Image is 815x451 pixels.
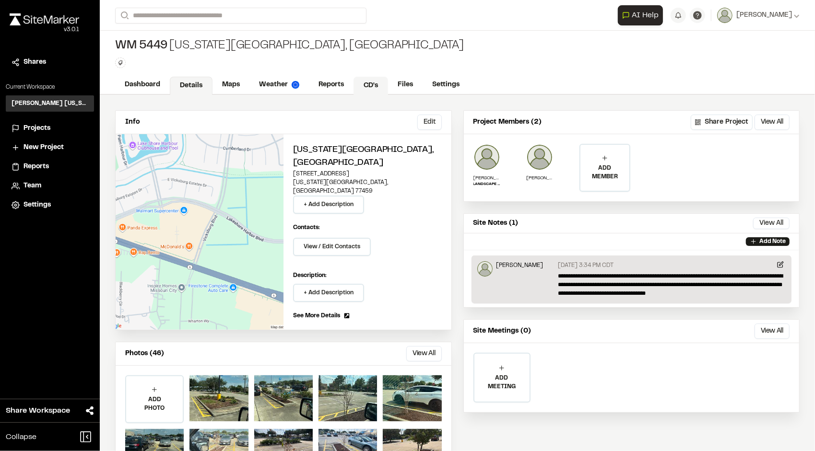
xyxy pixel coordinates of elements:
[473,117,542,127] p: Project Members (2)
[24,142,64,153] span: New Project
[632,10,659,21] span: AI Help
[293,238,371,256] button: View / Edit Contacts
[473,144,500,171] img: Brandon Mckinney
[125,348,164,359] p: Photos (46)
[477,261,493,277] img: Landon
[354,77,388,95] a: CD's
[474,374,530,391] p: ADD MEETING
[115,8,132,23] button: Search
[496,261,543,270] p: [PERSON_NAME]
[6,83,94,92] p: Current Workspace
[473,182,500,187] p: LANDSCAPE DESIGNER
[12,181,88,191] a: Team
[12,142,88,153] a: New Project
[558,261,614,270] p: [DATE] 3:34 PM CDT
[473,326,532,336] p: Site Meetings (0)
[115,58,126,68] button: Edit Tags
[618,5,667,25] div: Open AI Assistant
[618,5,663,25] button: Open AI Assistant
[24,200,51,210] span: Settings
[12,200,88,210] a: Settings
[12,123,88,134] a: Projects
[115,76,170,94] a: Dashboard
[293,144,442,170] h2: [US_STATE][GEOGRAPHIC_DATA], [GEOGRAPHIC_DATA]
[12,99,88,108] h3: [PERSON_NAME] [US_STATE]
[526,174,553,182] p: [PERSON_NAME]
[473,218,519,229] p: Site Notes (1)
[293,178,442,196] p: [US_STATE][GEOGRAPHIC_DATA] , [GEOGRAPHIC_DATA] 77459
[293,170,442,178] p: [STREET_ADDRESS]
[759,237,786,246] p: Add Note
[293,223,320,232] p: Contacts:
[691,115,753,130] button: Share Project
[126,395,183,413] p: ADD PHOTO
[125,117,140,127] p: Info
[12,57,88,68] a: Shares
[309,76,354,94] a: Reports
[213,76,249,94] a: Maps
[292,81,299,89] img: precipai.png
[24,181,41,191] span: Team
[388,76,423,94] a: Files
[293,312,340,320] span: See More Details
[115,38,167,54] span: WM 5449
[249,76,309,94] a: Weather
[580,164,630,181] p: ADD MEMBER
[10,13,79,25] img: rebrand.png
[753,218,790,229] button: View All
[406,346,441,361] button: View All
[526,144,553,171] img: Landon
[417,115,442,130] button: Edit
[24,162,49,172] span: Reports
[755,115,790,130] button: View All
[423,76,469,94] a: Settings
[6,405,70,416] span: Share Workspace
[293,284,364,302] button: + Add Description
[755,324,790,339] button: View All
[473,174,500,182] p: [PERSON_NAME]
[24,123,50,134] span: Projects
[293,271,442,280] p: Description:
[717,8,732,23] img: User
[12,162,88,172] a: Reports
[24,57,46,68] span: Shares
[10,25,79,34] div: Oh geez...please don't...
[170,77,213,95] a: Details
[6,431,36,443] span: Collapse
[293,196,364,214] button: + Add Description
[717,8,800,23] button: [PERSON_NAME]
[736,10,792,21] span: [PERSON_NAME]
[115,38,464,54] div: [US_STATE][GEOGRAPHIC_DATA], [GEOGRAPHIC_DATA]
